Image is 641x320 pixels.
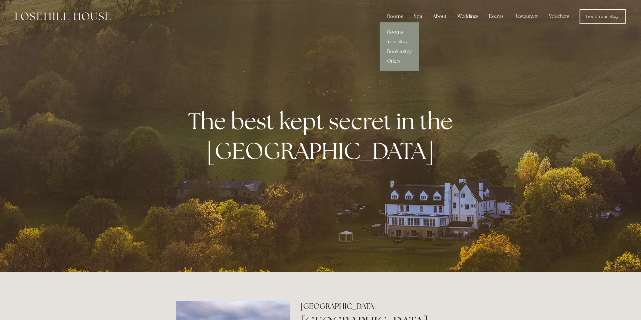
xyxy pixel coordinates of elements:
[484,10,509,22] div: Events
[382,10,408,22] div: Rooms
[15,12,111,20] img: Losehill House
[453,10,483,22] div: Weddings
[380,47,419,56] a: Book a stay
[301,301,465,312] h2: [GEOGRAPHIC_DATA]
[544,10,574,22] a: Vouchers
[580,9,626,24] a: Book Your Stay
[380,56,419,66] a: Offers
[380,27,419,37] a: Rooms
[409,10,427,22] div: Spa
[510,10,543,22] div: Restaurant
[428,10,451,22] div: About
[380,37,419,47] a: Your Stay
[188,106,458,165] strong: The best kept secret in the [GEOGRAPHIC_DATA]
